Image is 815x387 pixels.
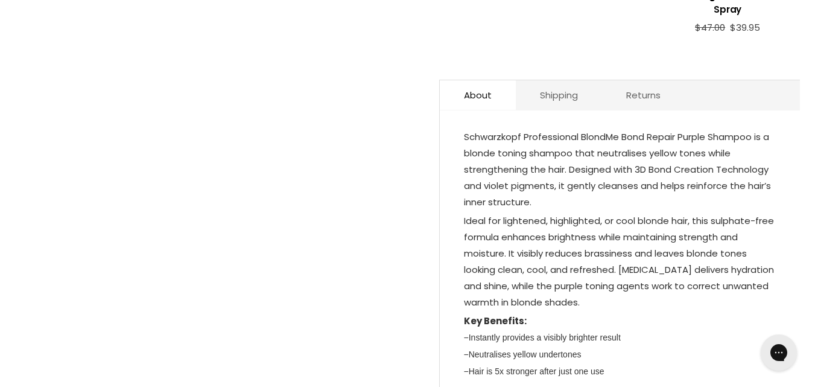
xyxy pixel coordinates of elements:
p: Ideal for lightened, highlighted, or cool blonde hair, this sulphate-free formula enhances bright... [464,213,776,313]
a: Returns [602,80,685,110]
a: About [440,80,516,110]
span: Neutralises yellow undertones [469,350,582,359]
span: $47.00 [695,21,725,34]
span: − [464,333,469,342]
span: − [464,350,469,359]
span: $39.95 [730,21,760,34]
iframe: Gorgias live chat messenger [755,330,803,375]
strong: Key Benefits: [464,315,527,327]
span: Instantly provides a visibly brighter result [469,333,621,342]
p: Schwarzkopf Professional BlondMe Bond Repair Purple Shampoo is a blonde toning shampoo that neutr... [464,129,776,213]
a: Shipping [516,80,602,110]
span: Hair is 5x stronger after just one use [469,366,604,376]
span: − [464,366,469,376]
